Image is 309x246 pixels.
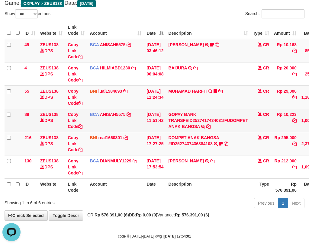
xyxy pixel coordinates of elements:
a: ZEUS138 [40,135,59,140]
th: Type [250,178,272,196]
label: Show entries [5,9,50,18]
span: 49 [24,42,29,47]
span: OXPLAY > ZEUS138 [21,0,64,7]
th: Amount: activate to sort column ascending [272,22,299,39]
a: ZEUS138 [40,42,59,47]
span: BCA [90,158,99,163]
a: Copy ANISAH5575 to clipboard [127,112,131,117]
th: Link Code [65,178,87,196]
a: Copy MUHAMAD HARFIT to clipboard [218,89,223,94]
th: Description: activate to sort column ascending [166,22,250,39]
small: code © [DATE]-[DATE] dwg | [118,234,191,238]
a: ZEUS138 [40,65,59,70]
th: ID [22,178,38,196]
span: 216 [24,135,31,140]
th: Account [87,178,144,196]
th: Date: activate to sort column descending [144,22,166,39]
a: DIANMULY1229 [100,158,131,163]
label: Search: [245,9,304,18]
span: 88 [24,112,29,117]
span: BCA [90,65,99,70]
a: [PERSON_NAME] [168,42,204,47]
th: ID: activate to sort column ascending [22,22,38,39]
td: DPS [38,132,65,155]
span: [DATE] [77,0,96,7]
td: [DATE] 17:53:54 [144,155,166,178]
span: CR [263,89,269,94]
td: DPS [38,85,65,109]
td: Rp 10,168 [272,39,299,62]
a: Copy Rp 295,000 to clipboard [292,141,297,146]
td: DPS [38,62,65,85]
h4: Game: Date: [5,0,304,6]
td: [DATE] 06:04:08 [144,62,166,85]
a: HILMIABD1230 [100,65,130,70]
td: Rp 295,000 [272,132,299,155]
strong: [DATE] 17:54:01 [164,234,191,238]
span: CR: DB: Variance: [84,212,209,217]
span: BCA [90,42,99,47]
td: [DATE] 11:51:42 [144,109,166,132]
td: [DATE] 11:24:34 [144,85,166,109]
a: ZEUS138 [40,112,59,117]
strong: Rp 576.391,00 (6) [175,212,209,217]
td: Rp 29,000 [272,85,299,109]
th: Date [144,178,166,196]
a: Copy Link Code [68,135,82,152]
button: Open LiveChat chat widget [2,2,21,21]
a: Copy DOMPET ANAK BANGSA #ID2527437436884108 to clipboard [224,141,228,146]
td: [DATE] 17:27:25 [144,132,166,155]
a: ANISAH5575 [100,42,126,47]
a: 1 [278,198,288,208]
strong: Rp 576.391,00 (6) [95,212,129,217]
th: Type: activate to sort column ascending [250,22,272,39]
a: Toggle Descr [49,210,83,221]
a: real1660301 [98,135,122,140]
th: Description [166,178,250,196]
a: Next [288,198,304,208]
a: Copy Rp 29,000 to clipboard [292,95,297,100]
input: Search: [262,9,304,18]
span: 130 [24,158,31,163]
th: Account: activate to sort column ascending [87,22,144,39]
a: Copy Link Code [68,158,82,175]
a: Copy Link Code [68,65,82,82]
td: DPS [38,155,65,178]
a: Copy HILMIABD1230 to clipboard [131,65,136,70]
a: Copy IRPAN FIRMAN to clipboard [210,158,214,163]
td: Rp 10,223 [272,109,299,132]
div: Showing 1 to 6 of 6 entries [5,197,124,206]
td: Rp 212,000 [272,155,299,178]
a: Copy GOPAY BANK TRANSFEID2527417434031IFUDOMPET ANAK BANGSA to clipboard [206,124,211,129]
a: Copy Rp 20,000 to clipboard [292,72,297,76]
span: CR [263,42,269,47]
select: Showentries [15,9,38,18]
span: 55 [24,89,29,94]
span: CR [263,158,269,163]
td: Rp 20,000 [272,62,299,85]
a: Copy Rp 10,168 to clipboard [292,48,297,53]
span: BCA [90,112,99,117]
a: Copy ANISAH5575 to clipboard [127,42,131,47]
a: Copy lual1584693 to clipboard [123,89,127,94]
a: lual1584693 [98,89,122,94]
a: DOMPET ANAK BANGSA #ID2527437436884108 [168,135,219,146]
span: BNI [90,89,97,94]
span: 4 [24,65,27,70]
a: ZEUS138 [40,158,59,163]
a: Copy INA PAUJANAH to clipboard [215,42,219,47]
span: BNI [90,135,97,140]
td: DPS [38,39,65,62]
td: [DATE] 03:46:12 [144,39,166,62]
a: BAIJURA [168,65,187,70]
a: ANISAH5575 [100,112,126,117]
span: CR [263,65,269,70]
a: Copy Link Code [68,112,82,129]
td: DPS [38,109,65,132]
a: Copy Link Code [68,42,82,59]
span: CR [263,135,269,140]
a: ZEUS138 [40,89,59,94]
th: Website: activate to sort column ascending [38,22,65,39]
a: Copy Rp 212,000 to clipboard [292,165,297,169]
a: Copy Rp 10,223 to clipboard [292,118,297,123]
